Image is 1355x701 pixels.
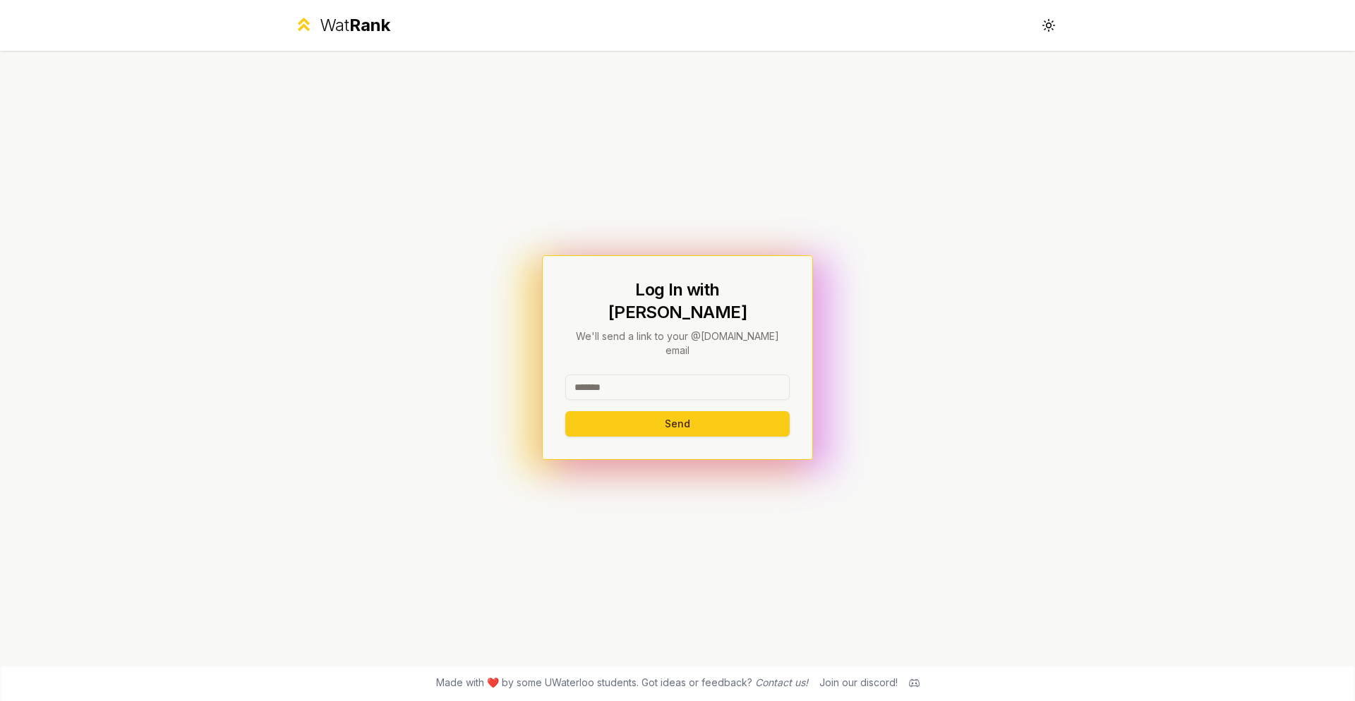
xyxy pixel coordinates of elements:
[294,14,390,37] a: WatRank
[565,411,790,437] button: Send
[819,676,898,690] div: Join our discord!
[565,329,790,358] p: We'll send a link to your @[DOMAIN_NAME] email
[349,15,390,35] span: Rank
[755,676,808,688] a: Contact us!
[565,279,790,324] h1: Log In with [PERSON_NAME]
[436,676,808,690] span: Made with ❤️ by some UWaterloo students. Got ideas or feedback?
[320,14,390,37] div: Wat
